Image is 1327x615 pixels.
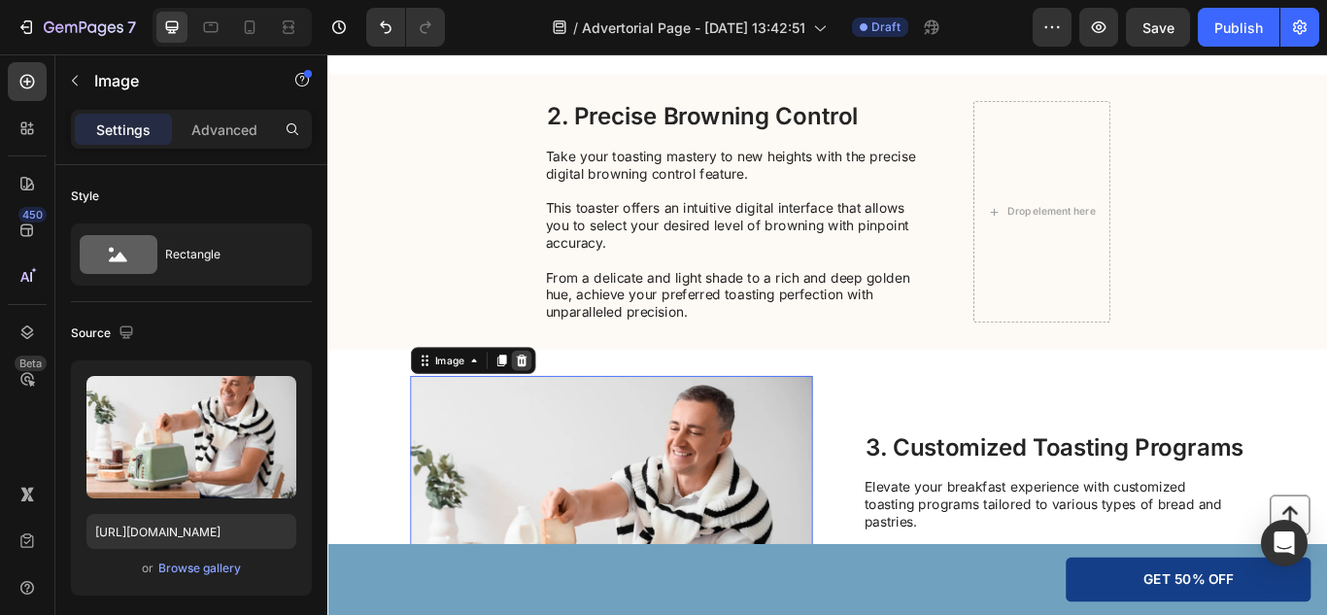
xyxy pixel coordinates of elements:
img: preview-image [86,376,296,498]
div: Beta [15,356,47,371]
div: Open Intercom Messenger [1261,520,1308,566]
div: Browse gallery [158,560,241,577]
span: Advertorial Page - [DATE] 13:42:51 [582,17,805,38]
button: Save [1126,8,1190,47]
button: Browse gallery [157,559,242,578]
div: 450 [18,207,47,222]
span: Draft [871,18,901,36]
p: Settings [96,120,151,140]
iframe: Design area [327,54,1327,615]
span: / [573,17,578,38]
div: Drop element here [793,176,896,191]
input: https://example.com/image.jpg [86,514,296,549]
p: Advanced [191,120,257,140]
p: Take your toasting mastery to new heights with the precise digital browning control feature. This... [255,109,691,311]
button: 7 [8,8,145,47]
span: or [142,557,153,580]
div: Source [71,321,138,347]
p: Image [94,69,259,92]
div: Style [71,188,99,205]
div: Rectangle [165,232,284,277]
div: Publish [1214,17,1263,38]
h2: 3. Customized Toasting Programs [626,441,1070,478]
div: Image [120,348,162,365]
span: Save [1142,19,1174,36]
p: 7 [127,16,136,39]
h2: 2. Precise Browning Control [255,54,693,91]
div: Undo/Redo [366,8,445,47]
p: Elevate your breakfast experience with customized toasting programs tailored to various types of ... [626,495,1062,555]
button: Publish [1198,8,1279,47]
